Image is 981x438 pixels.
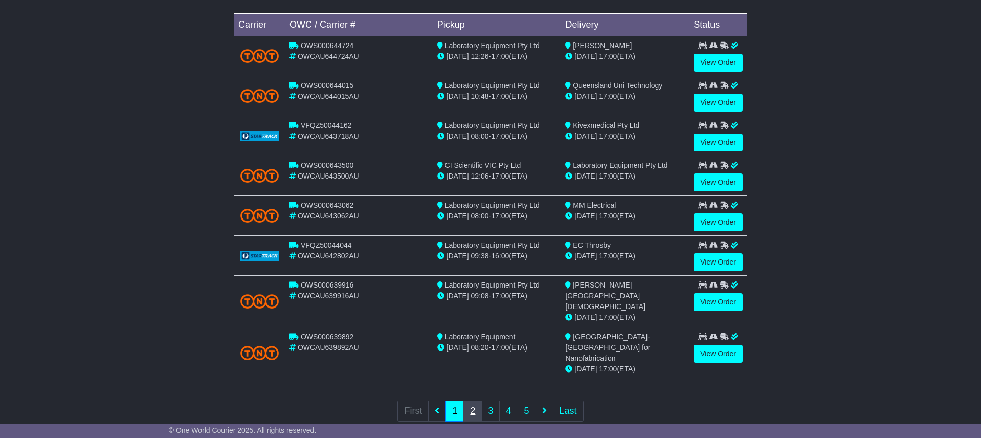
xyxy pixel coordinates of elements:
span: [DATE] [574,132,597,140]
img: TNT_Domestic.png [240,49,279,63]
span: 09:08 [471,292,489,300]
span: [PERSON_NAME] [573,41,632,50]
td: OWC / Carrier # [285,14,433,36]
a: View Order [694,94,743,112]
img: GetCarrierServiceLogo [240,251,279,261]
span: [DATE] [447,132,469,140]
a: View Order [694,134,743,151]
span: Laboratory Equipment Pty Ltd [445,121,540,129]
span: 17:00 [599,92,617,100]
img: TNT_Domestic.png [240,169,279,183]
span: Laboratory Equipment Pty Ltd [445,241,540,249]
div: (ETA) [565,91,685,102]
a: View Order [694,345,743,363]
div: (ETA) [565,251,685,261]
span: 17:00 [599,132,617,140]
span: [DATE] [447,92,469,100]
span: OWCAU642802AU [298,252,359,260]
span: [DATE] [574,92,597,100]
span: [DATE] [447,343,469,352]
span: OWS000643062 [301,201,354,209]
span: 17:00 [491,292,509,300]
a: 5 [518,401,536,422]
td: Status [689,14,747,36]
span: [DATE] [574,212,597,220]
span: © One World Courier 2025. All rights reserved. [169,426,317,434]
span: 16:00 [491,252,509,260]
div: - (ETA) [437,251,557,261]
span: [DATE] [574,252,597,260]
img: TNT_Domestic.png [240,89,279,103]
div: - (ETA) [437,131,557,142]
span: OWCAU644015AU [298,92,359,100]
img: TNT_Domestic.png [240,346,279,360]
span: [DATE] [574,365,597,373]
img: TNT_Domestic.png [240,209,279,223]
span: 10:48 [471,92,489,100]
a: 2 [463,401,482,422]
span: Queensland Uni Technology [573,81,662,90]
span: Laboratory Equipment Pty Ltd [445,201,540,209]
td: Carrier [234,14,285,36]
img: TNT_Domestic.png [240,294,279,308]
span: OWCAU639892AU [298,343,359,352]
span: OWS000643500 [301,161,354,169]
div: (ETA) [565,364,685,375]
span: OWS000639892 [301,333,354,341]
td: Delivery [561,14,689,36]
span: 17:00 [599,172,617,180]
span: Laboratory Equipment Pty Ltd [445,81,540,90]
div: - (ETA) [437,171,557,182]
span: [DATE] [574,313,597,321]
td: Pickup [433,14,561,36]
span: OWCAU643718AU [298,132,359,140]
span: [DATE] [447,252,469,260]
span: Laboratory Equipment Pty Ltd [445,281,540,289]
span: [DATE] [447,212,469,220]
span: VFQZ50044162 [301,121,352,129]
span: 17:00 [491,52,509,60]
a: 1 [445,401,464,422]
span: 17:00 [599,252,617,260]
span: Kivexmedical Pty Ltd [573,121,639,129]
span: OWCAU644724AU [298,52,359,60]
span: [GEOGRAPHIC_DATA]- [GEOGRAPHIC_DATA] for Nanofabrication [565,333,650,362]
span: 17:00 [491,172,509,180]
a: View Order [694,173,743,191]
a: View Order [694,293,743,311]
span: 17:00 [599,313,617,321]
span: MM Electrical [573,201,616,209]
div: - (ETA) [437,291,557,301]
span: OWS000639916 [301,281,354,289]
span: Laboratory Equipment [445,333,516,341]
span: 08:20 [471,343,489,352]
a: 4 [499,401,518,422]
span: [DATE] [447,52,469,60]
span: Laboratory Equipment Pty Ltd [573,161,667,169]
span: OWS000644724 [301,41,354,50]
span: 09:38 [471,252,489,260]
span: 17:00 [491,212,509,220]
div: (ETA) [565,51,685,62]
span: 08:00 [471,132,489,140]
div: - (ETA) [437,211,557,222]
span: CI Scientific VIC Pty Ltd [445,161,521,169]
span: OWCAU639916AU [298,292,359,300]
span: [DATE] [447,292,469,300]
span: [DATE] [574,172,597,180]
div: (ETA) [565,312,685,323]
div: (ETA) [565,211,685,222]
span: [PERSON_NAME][GEOGRAPHIC_DATA][DEMOGRAPHIC_DATA] [565,281,645,311]
span: VFQZ50044044 [301,241,352,249]
img: GetCarrierServiceLogo [240,131,279,141]
span: [DATE] [447,172,469,180]
a: View Order [694,213,743,231]
a: Last [553,401,584,422]
span: 12:26 [471,52,489,60]
span: 17:00 [599,212,617,220]
div: - (ETA) [437,51,557,62]
span: OWCAU643500AU [298,172,359,180]
span: 17:00 [491,343,509,352]
span: 17:00 [491,132,509,140]
span: [DATE] [574,52,597,60]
